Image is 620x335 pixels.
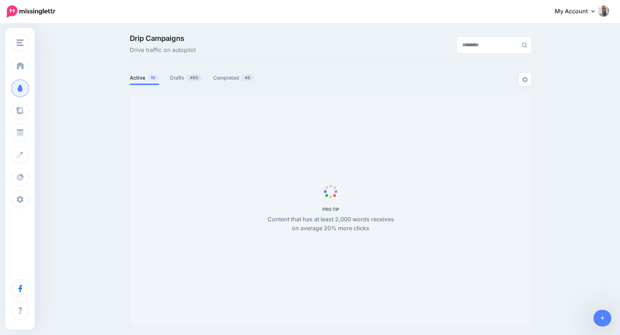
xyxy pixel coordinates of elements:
[548,3,609,20] a: My Account
[264,207,398,212] h5: PRO TIP
[522,77,528,82] img: settings-grey.png
[130,35,196,42] span: Drip Campaigns
[522,42,527,48] img: search-grey-6.png
[130,74,159,82] a: Active10
[16,39,24,46] img: menu.png
[130,46,196,55] span: Drive traffic on autopilot
[213,74,254,82] a: Completed46
[7,5,55,18] img: Missinglettr
[186,74,202,81] span: 460
[264,215,398,233] p: Content that has at least 2,000 words receives on average 20% more clicks
[170,74,202,82] a: Drafts460
[241,74,254,81] span: 46
[147,74,159,81] span: 10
